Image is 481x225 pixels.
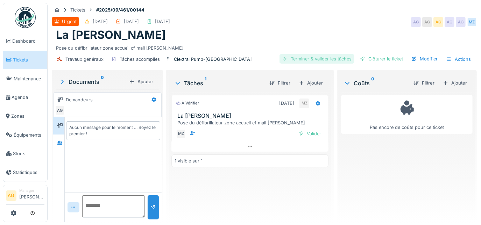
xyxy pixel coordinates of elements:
[205,79,206,87] sup: 1
[66,96,93,103] div: Demandeurs
[65,56,104,63] div: Travaux généraux
[56,28,166,42] h1: La [PERSON_NAME]
[14,132,44,138] span: Équipements
[126,77,156,86] div: Ajouter
[3,125,47,144] a: Équipements
[443,54,474,64] div: Actions
[12,38,44,44] span: Dashboard
[3,88,47,107] a: Agenda
[56,42,473,51] div: Pose du défibrillateur zone accueil cf mail [PERSON_NAME]
[101,78,104,86] sup: 0
[11,113,44,119] span: Zones
[13,57,44,63] span: Tickets
[155,18,170,25] div: [DATE]
[12,94,44,101] span: Agenda
[3,144,47,163] a: Stock
[296,78,326,88] div: Ajouter
[6,190,16,201] li: AG
[409,54,440,64] div: Modifier
[280,54,354,64] div: Terminer & valider les tâches
[411,78,437,88] div: Filtrer
[176,129,186,139] div: MZ
[422,17,432,27] div: AG
[13,150,44,157] span: Stock
[55,106,65,115] div: AG
[13,169,44,176] span: Statistiques
[19,188,44,193] div: Manager
[15,7,36,28] img: Badge_color-CXgf-gQk.svg
[344,79,408,87] div: Coûts
[59,78,126,86] div: Documents
[467,17,477,27] div: MZ
[371,79,374,87] sup: 0
[176,100,199,106] div: À vérifier
[62,18,77,25] div: Urgent
[70,7,85,13] div: Tickets
[3,107,47,126] a: Zones
[175,158,203,164] div: 1 visible sur 1
[177,119,325,126] div: Pose du défibrillateur zone accueil cf mail [PERSON_NAME]
[3,69,47,88] a: Maintenance
[93,18,108,25] div: [DATE]
[93,7,147,13] strong: #2025/09/461/00144
[174,56,252,63] div: Clextral Pump-[GEOGRAPHIC_DATA]
[296,129,324,138] div: Valider
[357,54,406,64] div: Clôturer le ticket
[177,112,325,119] h3: La [PERSON_NAME]
[279,100,294,107] div: [DATE]
[3,163,47,182] a: Statistiques
[19,188,44,203] li: [PERSON_NAME]
[433,17,443,27] div: AG
[346,98,468,131] div: Pas encore de coûts pour ce ticket
[3,32,47,51] a: Dashboard
[124,18,139,25] div: [DATE]
[440,78,470,88] div: Ajouter
[6,188,44,205] a: AG Manager[PERSON_NAME]
[411,17,421,27] div: AG
[174,79,264,87] div: Tâches
[120,56,160,63] div: Tâches accomplies
[14,75,44,82] span: Maintenance
[299,99,309,108] div: MZ
[445,17,454,27] div: AG
[69,124,157,137] div: Aucun message pour le moment … Soyez le premier !
[267,78,293,88] div: Filtrer
[456,17,466,27] div: AG
[3,51,47,70] a: Tickets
